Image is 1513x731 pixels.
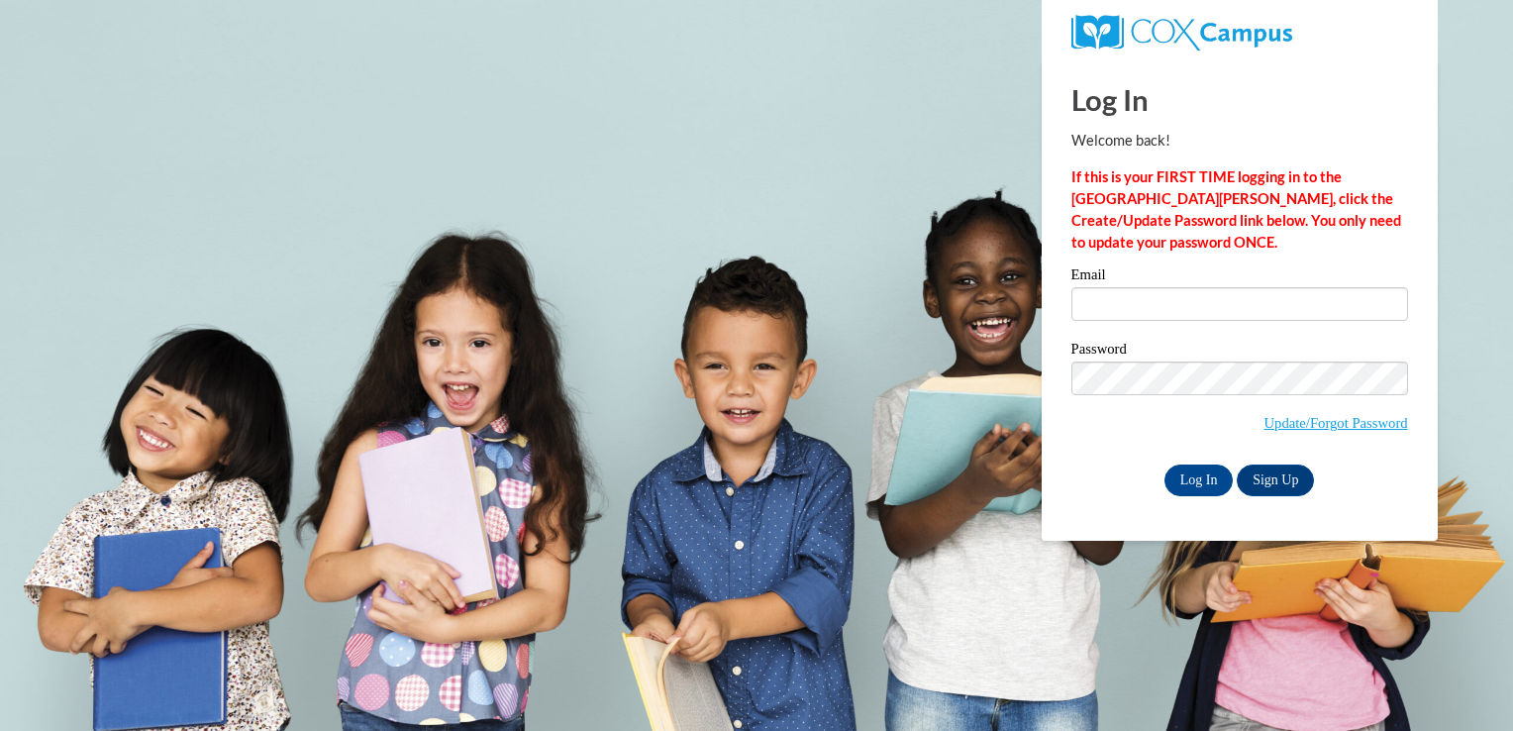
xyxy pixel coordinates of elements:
a: Update/Forgot Password [1264,415,1408,431]
h1: Log In [1071,79,1408,120]
p: Welcome back! [1071,130,1408,152]
label: Email [1071,267,1408,287]
input: Log In [1164,465,1234,496]
a: COX Campus [1071,23,1292,40]
img: COX Campus [1071,15,1292,51]
label: Password [1071,342,1408,362]
a: Sign Up [1237,465,1314,496]
strong: If this is your FIRST TIME logging in to the [GEOGRAPHIC_DATA][PERSON_NAME], click the Create/Upd... [1071,168,1401,251]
